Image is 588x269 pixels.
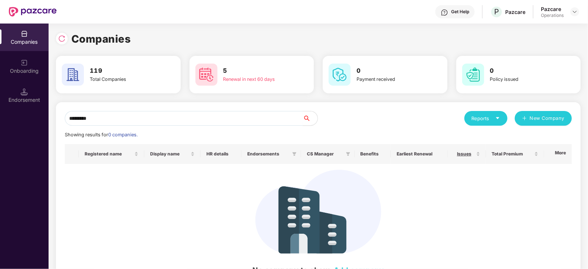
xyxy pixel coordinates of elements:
th: HR details [201,144,241,164]
div: Get Help [451,9,469,15]
h3: 5 [223,66,287,76]
span: Registered name [85,151,133,157]
th: More [544,144,572,164]
button: plusNew Company [515,111,572,126]
span: Issues [454,151,474,157]
img: svg+xml;base64,PHN2ZyBpZD0iRHJvcGRvd24tMzJ4MzIiIHhtbG5zPSJodHRwOi8vd3d3LnczLm9yZy8yMDAwL3N2ZyIgd2... [572,9,578,15]
img: svg+xml;base64,PHN2ZyBpZD0iUmVsb2FkLTMyeDMyIiB4bWxucz0iaHR0cDovL3d3dy53My5vcmcvMjAwMC9zdmciIHdpZH... [58,35,65,42]
span: 0 companies. [108,132,138,137]
h3: 0 [490,66,553,76]
img: svg+xml;base64,PHN2ZyB4bWxucz0iaHR0cDovL3d3dy53My5vcmcvMjAwMC9zdmciIHdpZHRoPSI2MCIgaGVpZ2h0PSI2MC... [329,64,351,86]
span: filter [344,150,352,158]
h1: Companies [71,31,131,47]
img: svg+xml;base64,PHN2ZyB4bWxucz0iaHR0cDovL3d3dy53My5vcmcvMjAwMC9zdmciIHdpZHRoPSIzNDIiIGhlaWdodD0iMj... [255,170,381,254]
th: Display name [144,144,201,164]
span: caret-down [495,116,500,121]
div: Pazcare [505,8,525,15]
img: svg+xml;base64,PHN2ZyBpZD0iSGVscC0zMngzMiIgeG1sbnM9Imh0dHA6Ly93d3cudzMub3JnLzIwMDAvc3ZnIiB3aWR0aD... [441,9,448,16]
div: Reports [472,115,500,122]
div: Renewal in next 60 days [223,76,287,83]
img: New Pazcare Logo [9,7,57,17]
div: Operations [541,12,564,18]
img: svg+xml;base64,PHN2ZyB3aWR0aD0iMTQuNSIgaGVpZ2h0PSIxNC41IiB2aWV3Qm94PSIwIDAgMTYgMTYiIGZpbGw9Im5vbm... [21,88,28,96]
span: filter [291,150,298,158]
span: P [494,7,499,16]
h3: 119 [90,66,153,76]
img: svg+xml;base64,PHN2ZyB4bWxucz0iaHR0cDovL3d3dy53My5vcmcvMjAwMC9zdmciIHdpZHRoPSI2MCIgaGVpZ2h0PSI2MC... [62,64,84,86]
span: Display name [150,151,189,157]
div: Pazcare [541,6,564,12]
th: Issues [448,144,486,164]
div: Payment received [357,76,420,83]
span: New Company [530,115,565,122]
div: Total Companies [90,76,153,83]
span: filter [292,152,297,156]
button: search [302,111,318,126]
span: Endorsements [247,151,289,157]
img: svg+xml;base64,PHN2ZyB4bWxucz0iaHR0cDovL3d3dy53My5vcmcvMjAwMC9zdmciIHdpZHRoPSI2MCIgaGVpZ2h0PSI2MC... [195,64,217,86]
img: svg+xml;base64,PHN2ZyB3aWR0aD0iMjAiIGhlaWdodD0iMjAiIHZpZXdCb3g9IjAgMCAyMCAyMCIgZmlsbD0ibm9uZSIgeG... [21,59,28,67]
span: Total Premium [492,151,533,157]
th: Total Premium [486,144,545,164]
th: Benefits [355,144,391,164]
span: CS Manager [307,151,343,157]
div: Policy issued [490,76,553,83]
span: plus [522,116,527,122]
span: Showing results for [65,132,138,137]
th: Registered name [79,144,144,164]
th: Earliest Renewal [391,144,448,164]
span: filter [346,152,350,156]
img: svg+xml;base64,PHN2ZyB4bWxucz0iaHR0cDovL3d3dy53My5vcmcvMjAwMC9zdmciIHdpZHRoPSI2MCIgaGVpZ2h0PSI2MC... [462,64,484,86]
span: search [302,115,318,121]
h3: 0 [357,66,420,76]
img: svg+xml;base64,PHN2ZyBpZD0iQ29tcGFuaWVzIiB4bWxucz0iaHR0cDovL3d3dy53My5vcmcvMjAwMC9zdmciIHdpZHRoPS... [21,30,28,37]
